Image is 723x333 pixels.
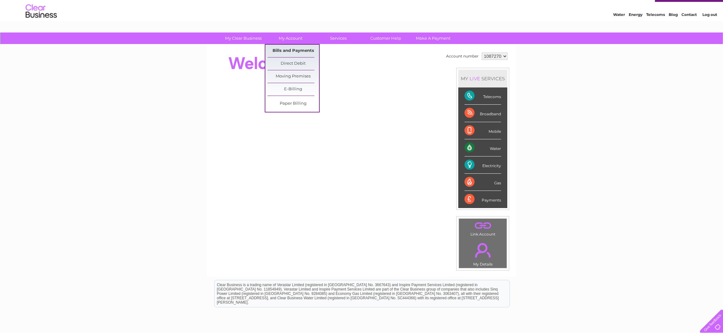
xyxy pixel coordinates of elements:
[460,220,505,231] a: .
[465,105,501,122] div: Broadband
[268,83,319,96] a: E-Billing
[465,191,501,208] div: Payments
[268,57,319,70] a: Direct Debit
[605,3,648,11] a: 0333 014 3131
[465,87,501,105] div: Telecoms
[25,16,57,35] img: logo.png
[613,27,625,31] a: Water
[465,139,501,157] div: Water
[407,32,459,44] a: Make A Payment
[459,238,507,268] td: My Details
[459,218,507,238] td: Link Account
[629,27,642,31] a: Energy
[268,45,319,57] a: Bills and Payments
[646,27,665,31] a: Telecoms
[268,70,319,83] a: Moving Premises
[468,76,481,82] div: LIVE
[465,174,501,191] div: Gas
[445,51,480,62] td: Account number
[312,32,364,44] a: Services
[360,32,411,44] a: Customer Help
[268,97,319,110] a: Paper Billing
[265,32,317,44] a: My Account
[465,157,501,174] div: Electricity
[214,3,509,30] div: Clear Business is a trading name of Verastar Limited (registered in [GEOGRAPHIC_DATA] No. 3667643...
[465,122,501,139] div: Mobile
[681,27,697,31] a: Contact
[669,27,678,31] a: Blog
[218,32,269,44] a: My Clear Business
[460,239,505,261] a: .
[458,70,507,87] div: MY SERVICES
[702,27,717,31] a: Log out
